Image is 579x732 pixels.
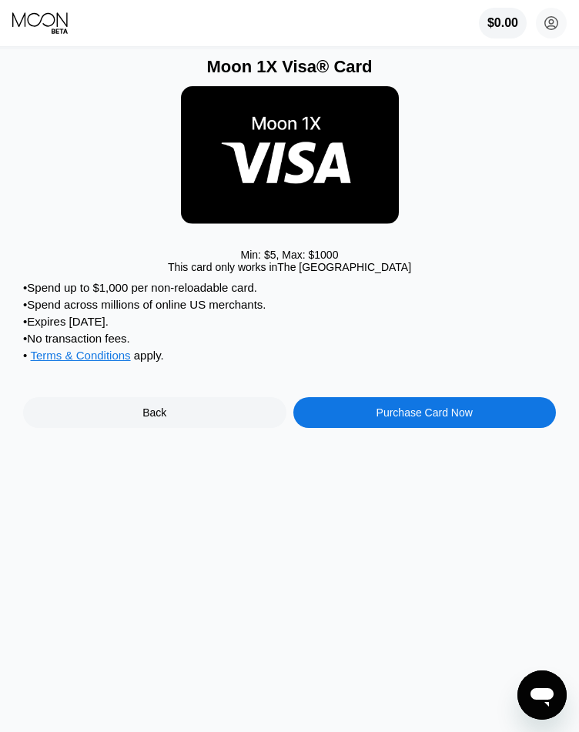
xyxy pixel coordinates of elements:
[23,349,556,366] div: • apply .
[23,281,556,294] div: • Spend up to $1,000 per non-reloadable card.
[168,261,411,273] div: This card only works in The [GEOGRAPHIC_DATA]
[479,8,527,38] div: $0.00
[293,397,556,428] div: Purchase Card Now
[142,406,166,419] div: Back
[241,249,339,261] div: Min: $ 5 , Max: $ 1000
[23,57,556,77] div: Moon 1X Visa® Card
[23,298,556,311] div: • Spend across millions of online US merchants.
[517,670,567,720] iframe: Nút để khởi chạy cửa sổ nhắn tin
[31,349,131,366] div: Terms & Conditions
[31,349,131,362] span: Terms & Conditions
[487,16,518,30] div: $0.00
[23,332,556,345] div: • No transaction fees.
[377,406,473,419] div: Purchase Card Now
[23,397,286,428] div: Back
[23,315,556,328] div: • Expires [DATE].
